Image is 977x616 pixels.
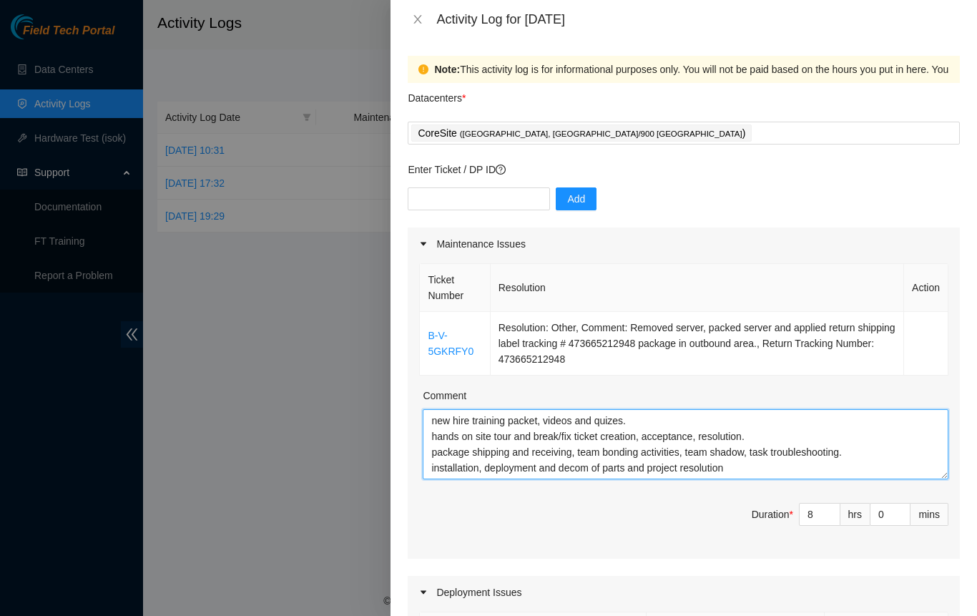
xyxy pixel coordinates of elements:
[418,64,428,74] span: exclamation-circle
[491,264,904,312] th: Resolution
[496,165,506,175] span: question-circle
[752,507,793,522] div: Duration
[460,129,742,138] span: ( [GEOGRAPHIC_DATA], [GEOGRAPHIC_DATA]/900 [GEOGRAPHIC_DATA]
[408,228,960,260] div: Maintenance Issues
[436,11,960,27] div: Activity Log for [DATE]
[412,14,423,25] span: close
[434,62,460,77] strong: Note:
[904,264,948,312] th: Action
[567,191,585,207] span: Add
[423,388,466,404] label: Comment
[420,264,490,312] th: Ticket Number
[491,312,904,376] td: Resolution: Other, Comment: Removed server, packed server and applied return shipping label track...
[408,162,960,177] p: Enter Ticket / DP ID
[419,240,428,248] span: caret-right
[910,503,948,526] div: mins
[418,125,745,142] p: CoreSite )
[408,576,960,609] div: Deployment Issues
[428,330,473,357] a: B-V-5GKRFY0
[419,588,428,597] span: caret-right
[556,187,596,210] button: Add
[408,83,466,106] p: Datacenters
[423,409,948,479] textarea: Comment
[408,13,428,26] button: Close
[840,503,870,526] div: hrs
